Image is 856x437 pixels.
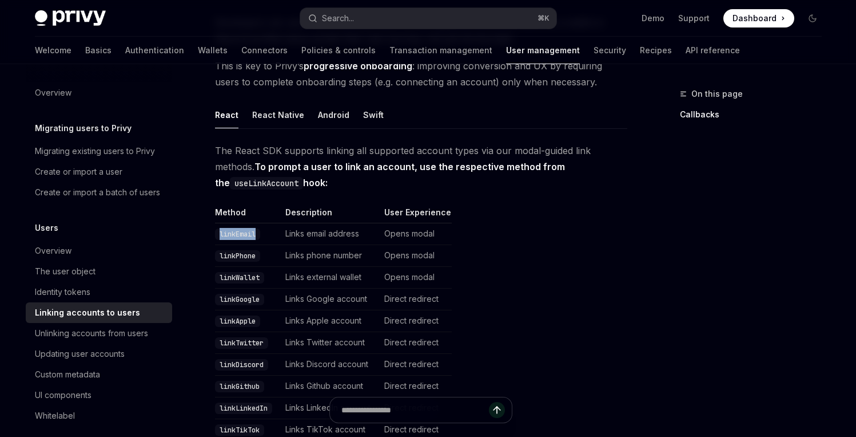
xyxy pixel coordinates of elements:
[642,13,664,24] a: Demo
[300,8,556,29] button: Search...⌘K
[26,162,172,182] a: Create or import a user
[35,86,71,100] div: Overview
[380,332,452,354] td: Direct redirect
[215,143,627,191] span: The React SDK supports linking all supported account types via our modal-guided link methods.
[26,364,172,385] a: Custom metadata
[125,37,184,64] a: Authentication
[35,37,71,64] a: Welcome
[363,101,384,128] button: Swift
[723,9,794,27] a: Dashboard
[538,14,550,23] span: ⌘ K
[35,265,95,278] div: The user object
[215,316,260,327] code: linkApple
[35,144,155,158] div: Migrating existing users to Privy
[281,310,380,332] td: Links Apple account
[85,37,112,64] a: Basics
[26,385,172,405] a: UI components
[380,289,452,310] td: Direct redirect
[26,344,172,364] a: Updating user accounts
[281,207,380,223] th: Description
[281,245,380,267] td: Links phone number
[35,10,106,26] img: dark logo
[215,250,260,262] code: linkPhone
[35,409,75,423] div: Whitelabel
[380,207,452,223] th: User Experience
[281,289,380,310] td: Links Google account
[380,223,452,245] td: Opens modal
[26,182,172,203] a: Create or import a batch of users
[281,332,380,354] td: Links Twitter account
[198,37,228,64] a: Wallets
[215,337,268,349] code: linkTwitter
[680,105,831,124] a: Callbacks
[318,101,349,128] button: Android
[322,11,354,25] div: Search...
[26,405,172,426] a: Whitelabel
[281,376,380,397] td: Links Github account
[389,37,492,64] a: Transaction management
[26,241,172,261] a: Overview
[35,326,148,340] div: Unlinking accounts from users
[506,37,580,64] a: User management
[803,9,822,27] button: Toggle dark mode
[301,37,376,64] a: Policies & controls
[230,177,303,190] code: useLinkAccount
[35,368,100,381] div: Custom metadata
[35,285,90,299] div: Identity tokens
[281,354,380,376] td: Links Discord account
[215,294,264,305] code: linkGoogle
[26,141,172,162] a: Migrating existing users to Privy
[26,261,172,282] a: The user object
[281,267,380,289] td: Links external wallet
[35,165,122,179] div: Create or import a user
[686,37,740,64] a: API reference
[732,13,777,24] span: Dashboard
[678,13,710,24] a: Support
[215,359,268,371] code: linkDiscord
[380,245,452,267] td: Opens modal
[380,267,452,289] td: Opens modal
[35,121,132,135] h5: Migrating users to Privy
[281,223,380,245] td: Links email address
[35,347,125,361] div: Updating user accounts
[35,221,58,235] h5: Users
[380,310,452,332] td: Direct redirect
[35,186,160,199] div: Create or import a batch of users
[341,397,489,423] input: Ask a question...
[489,402,505,418] button: Send message
[215,161,565,188] strong: To prompt a user to link an account, use the respective method from the hook:
[594,37,626,64] a: Security
[26,82,172,103] a: Overview
[215,101,238,128] button: React
[35,306,140,320] div: Linking accounts to users
[215,229,260,240] code: linkEmail
[215,381,264,392] code: linkGithub
[304,60,412,72] strong: progressive onboarding
[35,244,71,258] div: Overview
[380,354,452,376] td: Direct redirect
[380,376,452,397] td: Direct redirect
[640,37,672,64] a: Recipes
[691,87,743,101] span: On this page
[215,207,281,223] th: Method
[215,58,627,90] span: This is key to Privy’s : improving conversion and UX by requiring users to complete onboarding st...
[252,101,304,128] button: React Native
[241,37,288,64] a: Connectors
[26,323,172,344] a: Unlinking accounts from users
[26,302,172,323] a: Linking accounts to users
[35,388,91,402] div: UI components
[26,282,172,302] a: Identity tokens
[215,272,264,284] code: linkWallet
